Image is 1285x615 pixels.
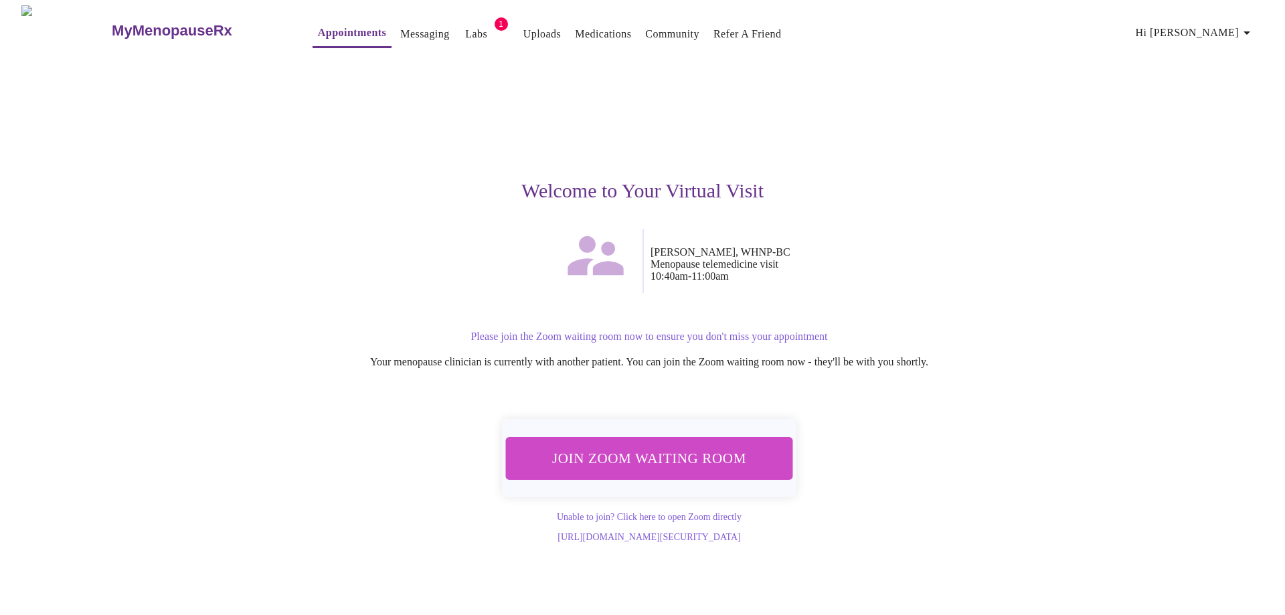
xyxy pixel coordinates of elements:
a: Refer a Friend [713,25,782,43]
a: Appointments [318,23,386,42]
img: MyMenopauseRx Logo [21,5,110,56]
button: Labs [455,21,498,48]
button: Refer a Friend [708,21,787,48]
a: Uploads [523,25,562,43]
a: Unable to join? Click here to open Zoom directly [557,512,742,522]
a: Labs [465,25,487,43]
h3: Welcome to Your Virtual Visit [230,179,1055,202]
a: Messaging [400,25,449,43]
button: Messaging [395,21,454,48]
p: [PERSON_NAME], WHNP-BC Menopause telemedicine visit 10:40am - 11:00am [651,246,1055,282]
p: Please join the Zoom waiting room now to ensure you don't miss your appointment [244,331,1055,343]
a: Community [645,25,699,43]
h3: MyMenopauseRx [112,22,232,39]
span: Join Zoom Waiting Room [523,446,775,470]
button: Medications [570,21,636,48]
button: Hi [PERSON_NAME] [1130,19,1260,46]
p: Your menopause clinician is currently with another patient. You can join the Zoom waiting room no... [244,356,1055,368]
span: Hi [PERSON_NAME] [1136,23,1255,42]
button: Appointments [313,19,392,48]
button: Join Zoom Waiting Room [506,437,793,479]
a: Medications [575,25,631,43]
button: Uploads [518,21,567,48]
span: 1 [495,17,508,31]
a: [URL][DOMAIN_NAME][SECURITY_DATA] [558,532,740,542]
a: MyMenopauseRx [110,7,286,54]
button: Community [640,21,705,48]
